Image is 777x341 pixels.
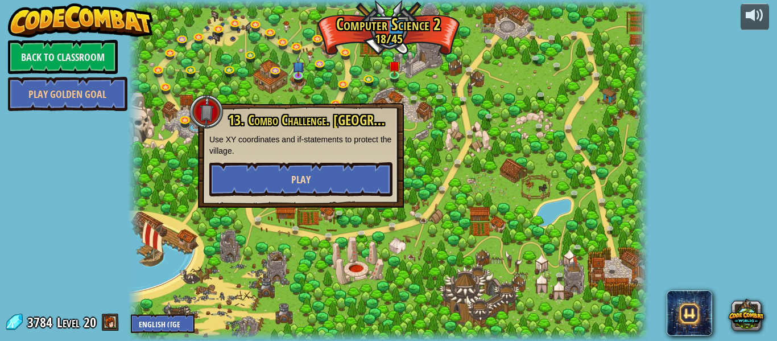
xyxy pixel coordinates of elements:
[741,3,769,30] button: Adjust volume
[57,313,80,332] span: Level
[209,162,392,196] button: Play
[8,40,118,74] a: Back to Classroom
[228,110,443,130] span: 13. Combo Challenge. [GEOGRAPHIC_DATA]
[291,172,311,187] span: Play
[292,56,304,76] img: level-banner-unstarted-subscriber.png
[209,134,392,157] p: Use XY coordinates and if-statements to protect the village.
[84,313,96,331] span: 20
[8,77,127,111] a: Play Golden Goal
[8,3,154,38] img: CodeCombat - Learn how to code by playing a game
[388,55,400,76] img: level-banner-unstarted.png
[27,313,56,331] span: 3784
